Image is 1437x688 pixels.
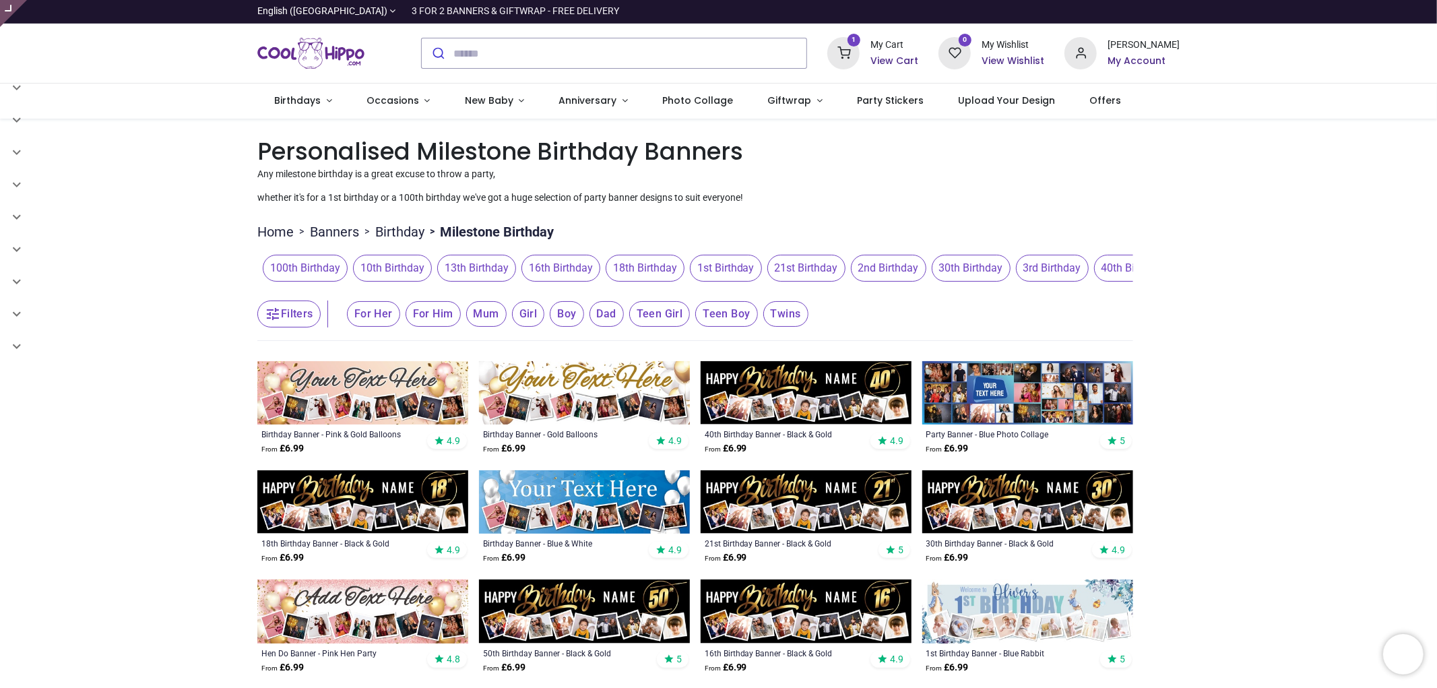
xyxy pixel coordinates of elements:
a: Home [257,222,294,241]
a: Birthday Banner - Gold Balloons [483,429,645,439]
button: 40th Birthday [1089,255,1173,282]
span: From [926,664,943,672]
img: Personalised Happy Birthday Banner - Pink & Gold Balloons - 9 Photo Upload [257,361,468,425]
button: 13th Birthday [432,255,516,282]
h1: Personalised Milestone Birthday Banners [257,135,1180,168]
button: 10th Birthday [348,255,432,282]
a: Occasions [349,84,447,119]
span: 5 [898,544,903,556]
img: Personalised Hen Do Banner - Pink Hen Party - 9 Photo Upload [257,580,468,643]
span: 5 [1120,435,1125,447]
a: 50th Birthday Banner - Black & Gold [483,648,645,658]
span: Teen Girl [629,301,691,327]
li: Milestone Birthday [424,222,554,241]
span: 5 [676,653,682,665]
span: For Him [406,301,461,327]
button: 1st Birthday [684,255,762,282]
span: 4.9 [668,544,682,556]
span: From [926,445,943,453]
button: Submit [422,38,453,68]
a: Birthdays [257,84,350,119]
img: Cool Hippo [257,34,365,72]
span: Birthdays [274,94,321,107]
span: From [483,445,499,453]
span: 4.9 [668,435,682,447]
iframe: Brevo live chat [1383,634,1424,675]
span: Anniversary [559,94,617,107]
strong: £ 6.99 [926,442,969,456]
span: Giftwrap [767,94,811,107]
span: 4.9 [447,435,460,447]
span: Party Stickers [857,94,924,107]
sup: 1 [848,34,860,46]
span: 16th Birthday [521,255,600,282]
span: 18th Birthday [606,255,684,282]
span: Dad [589,301,624,327]
a: 0 [938,47,971,58]
span: 10th Birthday [353,255,432,282]
strong: £ 6.99 [705,661,747,675]
a: Birthday Banner - Blue & White [483,538,645,549]
a: Banners [310,222,359,241]
button: 100th Birthday [257,255,348,282]
strong: £ 6.99 [261,551,304,565]
a: 1 [827,47,860,58]
span: From [705,555,721,562]
span: New Baby [465,94,513,107]
a: 1st Birthday Banner - Blue Rabbit [926,648,1089,658]
span: 21st Birthday [767,255,845,282]
button: 3rd Birthday [1011,255,1089,282]
a: 21st Birthday Banner - Black & Gold [705,538,867,549]
a: Hen Do Banner - Pink Hen Party [261,648,424,658]
button: 18th Birthday [600,255,684,282]
img: Personalised Party Banner - Blue Photo Collage - Custom Text & 30 Photo Upload [922,361,1133,425]
span: 4.9 [890,435,903,447]
sup: 0 [959,34,971,46]
strong: £ 6.99 [705,442,747,456]
span: 4.8 [447,653,460,665]
div: [PERSON_NAME] [1108,38,1180,52]
span: Logo of Cool Hippo [257,34,365,72]
img: Personalised Happy 40th Birthday Banner - Black & Gold - Custom Name & 9 Photo Upload [701,361,912,425]
a: View Wishlist [982,55,1044,68]
span: > [359,225,375,239]
a: Giftwrap [751,84,840,119]
span: From [261,555,278,562]
span: 2nd Birthday [851,255,926,282]
span: 4.9 [890,653,903,665]
span: From [705,664,721,672]
p: whether it's for a 1st birthday or a 100th birthday we've got a huge selection of party banner de... [257,191,1180,205]
a: New Baby [447,84,542,119]
a: Party Banner - Blue Photo Collage [926,429,1089,439]
a: 16th Birthday Banner - Black & Gold [705,648,867,658]
div: My Cart [870,38,918,52]
img: Personalised Happy Birthday Banner - Blue & White - 9 Photo Upload [479,470,690,534]
img: Personalised Happy 16th Birthday Banner - Black & Gold - Custom Name & 9 Photo Upload [701,580,912,643]
a: 30th Birthday Banner - Black & Gold [926,538,1089,549]
span: From [926,555,943,562]
button: 2nd Birthday [845,255,926,282]
button: 21st Birthday [762,255,845,282]
span: 40th Birthday [1094,255,1173,282]
div: Birthday Banner - Pink & Gold Balloons [261,429,424,439]
span: 3rd Birthday [1016,255,1089,282]
span: 5 [1120,653,1125,665]
img: Personalised Happy 21st Birthday Banner - Black & Gold - Custom Name & 9 Photo Upload [701,470,912,534]
iframe: Customer reviews powered by Trustpilot [897,5,1180,18]
span: 4.9 [447,544,460,556]
span: Upload Your Design [958,94,1055,107]
button: 16th Birthday [516,255,600,282]
strong: £ 6.99 [483,551,525,565]
a: 40th Birthday Banner - Black & Gold [705,429,867,439]
a: View Cart [870,55,918,68]
a: My Account [1108,55,1180,68]
a: 18th Birthday Banner - Black & Gold [261,538,424,549]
